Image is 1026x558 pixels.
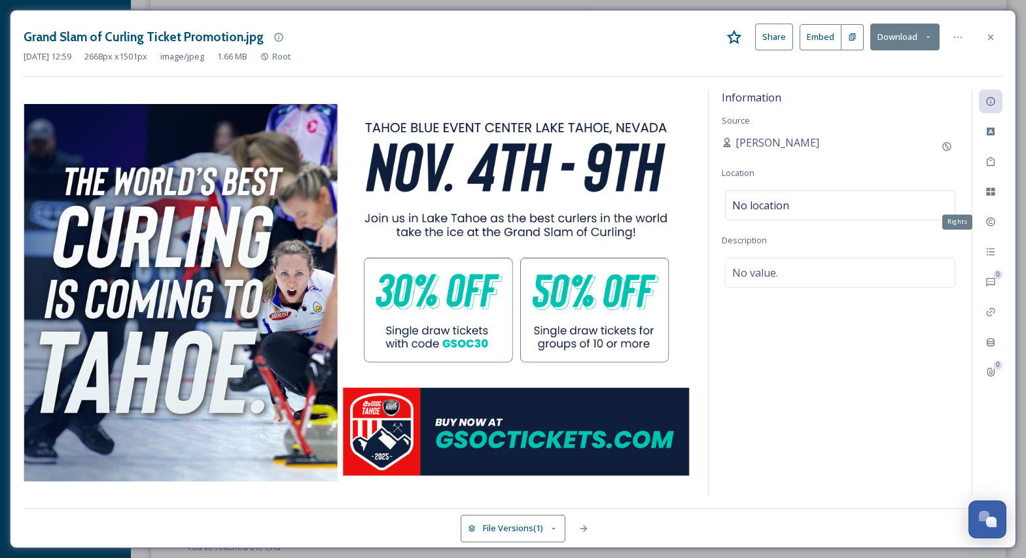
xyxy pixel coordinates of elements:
div: 0 [993,270,1002,279]
span: 2668 px x 1501 px [84,50,147,63]
div: 0 [993,360,1002,370]
button: Download [870,24,940,50]
span: Location [722,167,754,179]
span: image/jpeg [160,50,204,63]
button: Share [755,24,793,50]
span: Root [272,50,291,62]
div: Rights [942,215,972,229]
span: 1.66 MB [217,50,247,63]
span: Information [722,90,781,105]
h3: Grand Slam of Curling Ticket Promotion.jpg [24,27,264,46]
span: No location [732,198,789,213]
span: No value. [732,265,778,281]
img: Grand%20Slam%20of%20Curling%20Ticket%20Promotion.jpg [24,104,695,481]
button: Open Chat [968,500,1006,538]
span: [PERSON_NAME] [735,135,819,150]
button: Embed [800,24,841,50]
span: [DATE] 12:59 [24,50,71,63]
span: Description [722,234,767,246]
button: File Versions(1) [461,515,565,542]
span: Source [722,114,750,126]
